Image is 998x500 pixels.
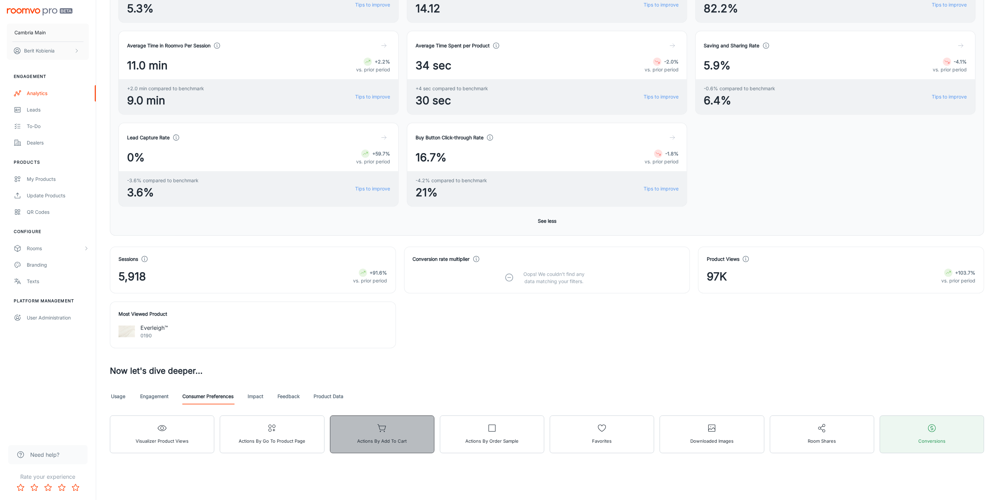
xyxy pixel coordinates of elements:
[127,92,204,109] span: 9.0 min
[644,185,679,193] a: Tips to improve
[110,416,214,453] button: Visualizer Product Views
[955,270,976,276] strong: +103.7%
[118,255,138,263] h4: Sessions
[118,323,135,340] img: Everleigh™
[645,66,679,73] p: vs. prior period
[416,184,487,201] span: 21%
[24,47,55,55] p: Berit Kobienia
[140,388,169,405] a: Engagement
[127,57,168,74] span: 11.0 min
[7,8,72,15] img: Roomvo PRO Beta
[535,215,559,227] button: See less
[704,42,760,49] h4: Saving and Sharing Rate
[127,134,170,141] h4: Lead Capture Rate
[808,437,836,445] span: Room Shares
[140,332,168,339] p: 0190
[770,416,874,453] button: Room Shares
[14,481,27,495] button: Rate 1 star
[880,416,984,453] button: Conversions
[30,451,59,459] span: Need help?
[665,151,679,156] strong: -1.8%
[247,388,264,405] a: Impact
[110,365,984,377] h3: Now let's dive deeper...
[645,158,679,165] p: vs. prior period
[27,278,89,285] div: Texts
[704,57,731,74] span: 5.9%
[416,42,490,49] h4: Average Time Spent per Product
[370,270,387,276] strong: +91.6%
[954,59,967,65] strong: -4.1%
[27,314,89,322] div: User Administration
[220,416,324,453] button: Actions by Go To Product Page
[707,268,727,285] span: 97K
[358,437,407,445] span: Actions by Add to Cart
[660,416,764,453] button: Downloaded Images
[136,437,189,445] span: Visualizer Product Views
[355,185,390,193] a: Tips to improve
[413,255,470,263] h4: Conversion rate multiplier
[918,437,945,445] span: Conversions
[942,277,976,284] p: vs. prior period
[239,437,305,445] span: Actions by Go To Product Page
[465,437,519,445] span: Actions by Order sample
[704,92,775,109] span: 6.4%
[277,388,300,405] a: Feedback
[416,92,488,109] span: 30 sec
[707,255,739,263] h4: Product Views
[932,93,967,101] a: Tips to improve
[356,66,390,73] p: vs. prior period
[118,268,146,285] span: 5,918
[69,481,82,495] button: Rate 5 star
[440,416,544,453] button: Actions by Order sample
[518,270,590,285] p: Oops! We couldn’t find any data matching your filters.
[592,437,612,445] span: Favorites
[644,1,679,9] a: Tips to improve
[27,245,83,252] div: Rooms
[27,106,89,114] div: Leads
[353,277,387,284] p: vs. prior period
[27,208,89,216] div: QR Codes
[932,1,967,9] a: Tips to improve
[704,0,775,17] span: 82.2%
[127,42,211,49] h4: Average Time in Roomvo Per Session
[933,66,967,73] p: vs. prior period
[27,123,89,130] div: To-do
[330,416,434,453] button: Actions by Add to Cart
[41,481,55,495] button: Rate 3 star
[5,473,90,481] p: Rate your experience
[416,134,484,141] h4: Buy Button Click-through Rate
[182,388,234,405] a: Consumer Preferences
[644,93,679,101] a: Tips to improve
[704,85,775,92] span: -0.6% compared to benchmark
[416,177,487,184] span: -4.2% compared to benchmark
[55,481,69,495] button: Rate 4 star
[27,481,41,495] button: Rate 2 star
[140,324,168,332] p: Everleigh™
[356,158,390,165] p: vs. prior period
[110,388,126,405] a: Usage
[416,0,485,17] span: 14.12
[127,177,199,184] span: -3.6% compared to benchmark
[416,149,446,166] span: 16.7%
[127,0,199,17] span: 5.3%
[375,59,390,65] strong: +2.2%
[127,149,145,166] span: 0%
[664,59,679,65] strong: -2.0%
[355,1,390,9] a: Tips to improve
[27,175,89,183] div: My Products
[118,310,387,318] h4: Most Viewed Product
[355,93,390,101] a: Tips to improve
[127,85,204,92] span: +2.0 min compared to benchmark
[690,437,734,445] span: Downloaded Images
[7,42,89,60] button: Berit Kobienia
[27,261,89,269] div: Branding
[127,184,199,201] span: 3.6%
[314,388,343,405] a: Product Data
[416,57,451,74] span: 34 sec
[372,151,390,156] strong: +59.7%
[27,139,89,147] div: Dealers
[550,416,654,453] button: Favorites
[27,90,89,97] div: Analytics
[14,29,46,36] p: Cambria Main
[416,85,488,92] span: +4 sec compared to benchmark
